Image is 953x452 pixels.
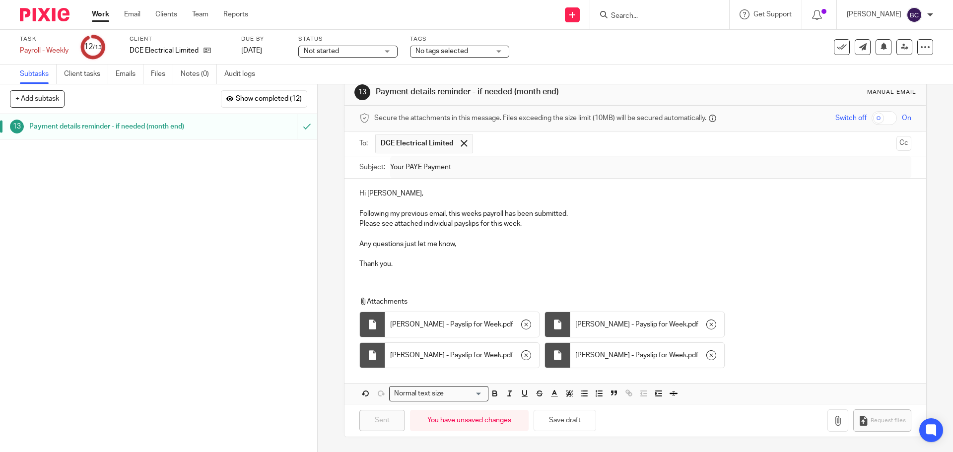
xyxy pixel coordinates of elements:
div: Manual email [867,88,916,96]
h1: Payment details reminder - if needed (month end) [376,87,657,97]
div: 13 [10,120,24,133]
p: Please see attached individual payslips for this week. [359,219,911,229]
div: . [385,343,539,368]
span: [DATE] [241,47,262,54]
span: [PERSON_NAME] - Payslip for Week [390,320,501,329]
span: pdf [503,350,513,360]
span: Secure the attachments in this message. Files exceeding the size limit (10MB) will be secured aut... [374,113,706,123]
div: 12 [84,41,102,53]
p: Hi [PERSON_NAME], [359,189,911,198]
a: Subtasks [20,65,57,84]
div: 13 [354,84,370,100]
label: Due by [241,35,286,43]
span: On [902,113,911,123]
p: Attachments [359,297,892,307]
p: DCE Electrical Limited [130,46,199,56]
label: Tags [410,35,509,43]
label: Task [20,35,68,43]
span: Normal text size [392,388,446,399]
span: pdf [688,350,698,360]
div: . [570,312,724,337]
span: Not started [304,48,339,55]
div: Search for option [389,386,488,401]
button: Request files [853,409,911,432]
label: Subject: [359,162,385,172]
input: Sent [359,410,405,431]
span: [PERSON_NAME] - Payslip for Week [575,350,686,360]
label: To: [359,138,370,148]
input: Search [610,12,699,21]
a: Files [151,65,173,84]
button: Save draft [534,410,596,431]
div: . [385,312,539,337]
img: Pixie [20,8,69,21]
a: Emails [116,65,143,84]
small: /13 [93,45,102,50]
div: You have unsaved changes [410,410,529,431]
label: Status [298,35,398,43]
div: Payroll - Weekly [20,46,68,56]
p: Thank you. [359,259,911,269]
span: Request files [871,417,906,425]
span: [PERSON_NAME] - Payslip for Week [575,320,686,329]
label: Client [130,35,229,43]
button: Cc [896,136,911,151]
a: Clients [155,9,177,19]
span: pdf [688,320,698,329]
p: Following my previous email, this weeks payroll has been submitted. [359,209,911,219]
button: Show completed (12) [221,90,307,107]
a: Reports [223,9,248,19]
h1: Payment details reminder - if needed (month end) [29,119,201,134]
a: Team [192,9,208,19]
div: . [570,343,724,368]
a: Audit logs [224,65,263,84]
span: No tags selected [415,48,468,55]
img: svg%3E [906,7,922,23]
a: Notes (0) [181,65,217,84]
span: Show completed (12) [236,95,302,103]
input: Search for option [447,388,482,399]
span: [PERSON_NAME] - Payslip for Week [390,350,501,360]
button: + Add subtask [10,90,65,107]
span: pdf [503,320,513,329]
a: Work [92,9,109,19]
p: Any questions just let me know, [359,239,911,249]
span: Switch off [835,113,867,123]
p: [PERSON_NAME] [847,9,901,19]
span: DCE Electrical Limited [381,138,453,148]
a: Email [124,9,140,19]
span: Get Support [753,11,792,18]
a: Client tasks [64,65,108,84]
